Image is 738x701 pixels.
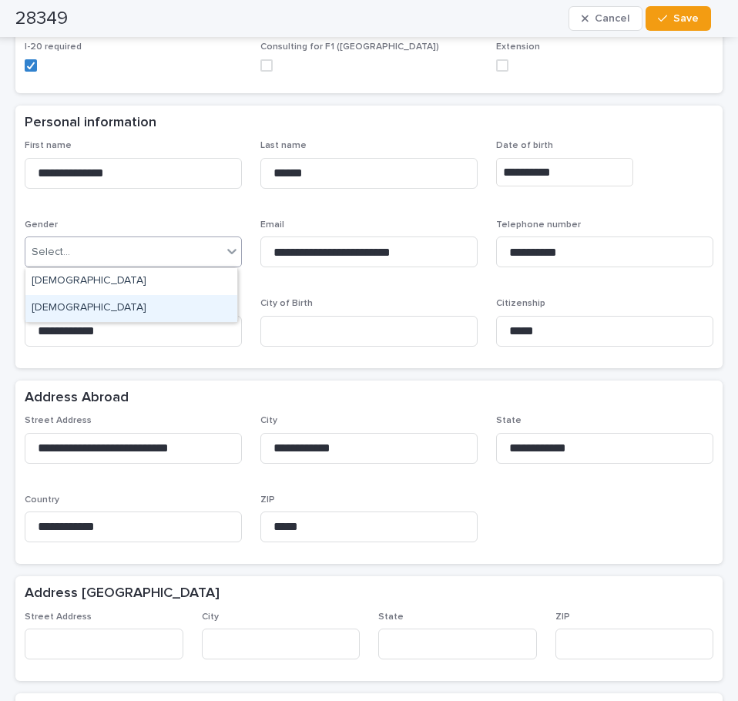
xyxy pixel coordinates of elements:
span: Date of birth [496,141,553,150]
span: City [202,612,219,622]
span: Street Address [25,416,92,425]
span: State [496,416,522,425]
span: ZIP [555,612,570,622]
span: Cancel [595,13,629,24]
button: Save [646,6,711,31]
div: Select... [32,244,70,260]
h2: Address [GEOGRAPHIC_DATA] [25,585,220,602]
span: Country [25,495,59,505]
h2: Address Abroad [25,390,129,407]
span: Street Address [25,612,92,622]
span: Extension [496,42,540,52]
span: Save [673,13,699,24]
span: Gender [25,220,58,230]
span: City of Birth [260,299,313,308]
span: Email [260,220,284,230]
span: First name [25,141,72,150]
span: Consulting for F1 ([GEOGRAPHIC_DATA]) [260,42,439,52]
button: Cancel [569,6,642,31]
span: Telephone number [496,220,581,230]
span: City [260,416,277,425]
span: State [378,612,404,622]
span: ZIP [260,495,275,505]
span: Last name [260,141,307,150]
div: Female [25,268,237,295]
h2: 28349 [15,8,68,30]
span: I-20 required [25,42,82,52]
div: Male [25,295,237,322]
h2: Personal information [25,115,156,132]
span: Citizenship [496,299,545,308]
